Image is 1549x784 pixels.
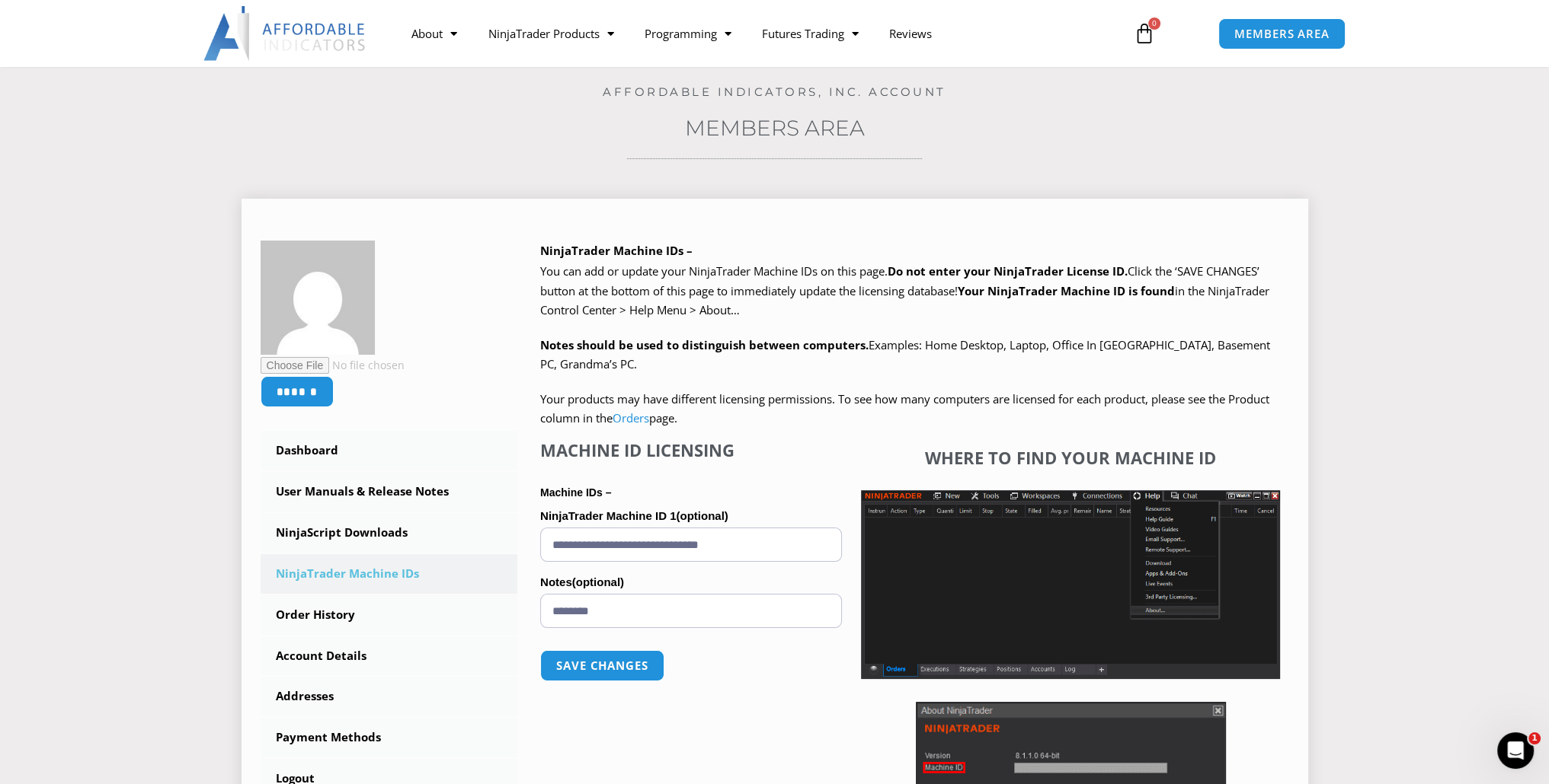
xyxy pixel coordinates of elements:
[873,16,946,51] a: Reviews
[261,677,518,716] a: Addresses
[540,263,888,279] span: You can add or update your NinjaTrader Machine IDs on this page.
[540,263,1269,317] span: Click the ‘SAVE CHANGES’ button at the bottom of this page to immediately update the licensing da...
[746,16,873,51] a: Futures Trading
[958,283,1175,298] strong: Your NinjaTrader Machine ID is found
[685,115,865,141] a: Members Area
[472,16,629,51] a: NinjaTrader Products
[888,263,1128,279] b: Do not enter your NinjaTrader License ID.
[1497,732,1534,769] iframe: Intercom live chat
[540,650,664,681] button: Save changes
[540,440,842,460] h4: Machine ID Licensing
[613,410,649,425] a: Orders
[261,431,518,470] a: Dashboard
[261,472,518,512] a: User Manuals & Release Notes
[1148,18,1160,30] span: 0
[1218,18,1346,49] a: MEMBERS AREA
[261,241,375,355] img: e8feb1ff8a5dfe589b667e4ba2618df02988beae940df039e8f2b8c095e55221
[540,391,1269,426] span: Your products may have different licensing permissions. To see how many computers are licensed fo...
[1528,732,1541,744] span: 1
[629,16,746,51] a: Programming
[261,513,518,553] a: NinjaScript Downloads
[396,16,1115,51] nav: Menu
[540,337,1270,372] span: Examples: Home Desktop, Laptop, Office In [GEOGRAPHIC_DATA], Basement PC, Grandma’s PC.
[540,486,611,499] strong: Machine IDs –
[1234,28,1330,40] span: MEMBERS AREA
[572,575,624,588] span: (optional)
[861,448,1280,467] h4: Where to find your Machine ID
[261,636,518,676] a: Account Details
[540,243,693,258] b: NinjaTrader Machine IDs –
[396,16,472,51] a: About
[261,595,518,635] a: Order History
[861,490,1280,679] img: Screenshot 2025-01-17 1155544 | Affordable Indicators – NinjaTrader
[540,337,869,352] strong: Notes should be used to distinguish between computers.
[540,571,842,594] label: Notes
[603,84,946,99] a: Affordable Indicators, Inc. Account
[203,6,367,61] img: LogoAI | Affordable Indicators – NinjaTrader
[261,554,518,594] a: NinjaTrader Machine IDs
[1111,11,1178,56] a: 0
[261,718,518,757] a: Payment Methods
[540,505,842,527] label: NinjaTrader Machine ID 1
[676,509,728,522] span: (optional)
